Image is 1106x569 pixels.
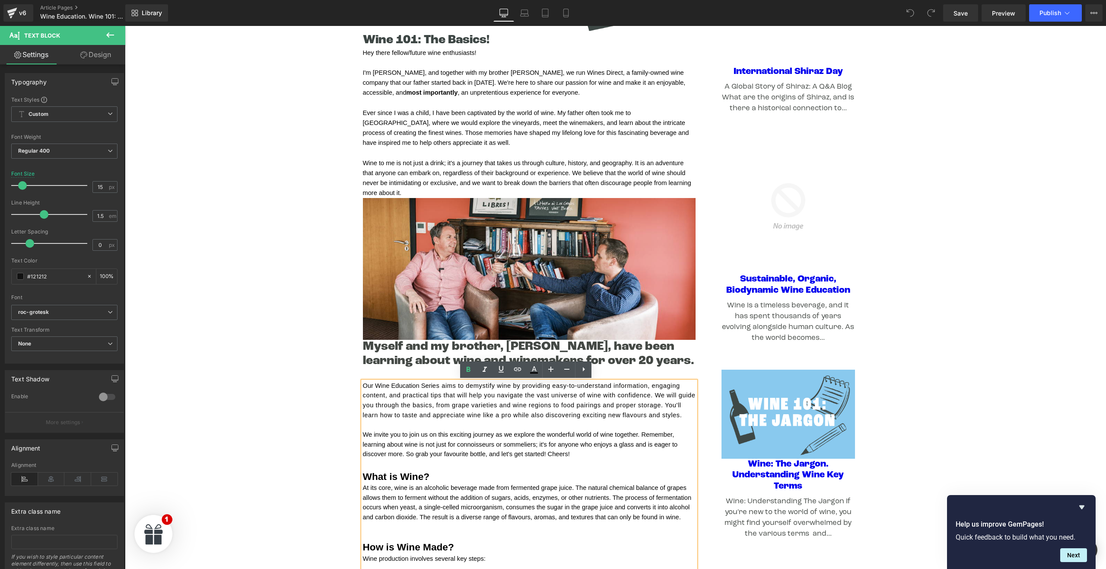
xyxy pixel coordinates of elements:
[109,213,116,219] span: em
[1029,4,1082,22] button: Publish
[40,13,123,20] span: Wine Education. Wine 101: The Basics!
[556,4,576,22] a: Mobile
[96,269,117,284] div: %
[982,4,1026,22] a: Preview
[597,470,731,514] div: Wine: Understanding The Jargon If you're new to the world of wine, you might find yourself overwh...
[514,4,535,22] a: Laptop
[11,171,35,177] div: Font Size
[238,83,566,121] span: Ever since I was a child, I have been captivated by the world of wine. My father often took me to...
[11,96,118,103] div: Text Styles
[238,43,563,70] span: I'm [PERSON_NAME], and together with my brother [PERSON_NAME], we run Wines Direct, a family-owne...
[333,63,455,70] span: , an unpretentious experience for everyone.
[142,9,162,17] span: Library
[238,356,308,363] span: Our Wine Education Seri
[11,74,47,86] div: Typography
[29,111,48,118] b: Custom
[956,533,1087,541] p: Quick feedback to build what you need.
[597,433,731,466] a: Wine: The Jargon. Understanding Wine Key Terms
[493,4,514,22] a: Desktop
[11,525,118,531] div: Extra class name
[953,9,968,18] span: Save
[11,393,90,402] div: Enable
[609,40,718,51] a: International Shiraz Day
[18,340,32,347] b: None
[238,7,571,22] h1: Wine 101: The Basics!
[238,405,555,432] span: We invite you to join us on this exciting journey as we explore the wonderful world of wine toget...
[597,344,731,433] img: Wine: The Jargon. Understanding Wine Key Terms
[17,7,28,19] div: v6
[11,134,118,140] div: Font Weight
[597,114,731,248] img: Sustainable, Organic, Biodynamic Wine Education
[902,4,919,22] button: Undo
[11,327,118,333] div: Text Transform
[11,503,60,515] div: Extra class name
[238,314,571,343] h5: Myself and my brother, [PERSON_NAME], have been learning about wine and winemakers for over 20 ye...
[597,248,731,269] a: Sustainable, Organic, Biodynamic Wine Education
[11,258,118,264] div: Text Color
[282,63,333,70] strong: most importantly
[109,242,116,248] span: px
[922,4,940,22] button: Redo
[27,272,83,281] input: Color
[238,445,305,456] span: What is Wine?
[535,4,556,22] a: Tablet
[597,274,731,318] div: Wine is a timeless beverage, and it has spent thousands of years evolving alongside human culture...
[64,45,127,64] a: Design
[125,4,168,22] a: New Library
[238,23,352,30] span: Hey there fellow/future wine enthusiasts!
[238,515,329,527] span: How is Wine Made?
[956,519,1087,530] h2: Help us improve GemPages!
[18,147,50,154] b: Regular 400
[18,309,49,316] i: roc-grotesk
[5,412,124,432] button: More settings
[3,4,33,22] a: v6
[597,55,731,88] div: A Global Story of Shiraz: A Q&A Blog What are the origins of Shiraz, and is there a historical co...
[238,356,573,393] span: es aims to demystify wine by providing easy-to-understand information, engaging content, and prac...
[238,529,361,536] span: Wine production involves several key steps:
[11,294,118,300] div: Font
[992,9,1015,18] span: Preview
[11,229,118,235] div: Letter Spacing
[911,508,968,530] button: Open Wishlist Details
[956,502,1087,562] div: Help us improve GemPages!
[109,184,116,190] span: px
[11,462,118,468] div: Alignment
[1060,548,1087,562] button: Next question
[1077,502,1087,512] button: Hide survey
[11,371,49,383] div: Text Shadow
[11,440,41,452] div: Alignment
[1039,10,1061,16] span: Publish
[926,517,962,522] span: My Wishlist
[46,419,80,426] p: More settings
[1085,4,1103,22] button: More
[238,458,569,495] span: At its core, wine is an alcoholic beverage made from fermented grape juice. The natural chemical ...
[40,4,140,11] a: Article Pages
[11,200,118,206] div: Line Height
[238,134,568,171] span: Wine to me is not just a drink; it's a journey that takes us through culture, history, and geogra...
[24,32,60,39] span: Text Block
